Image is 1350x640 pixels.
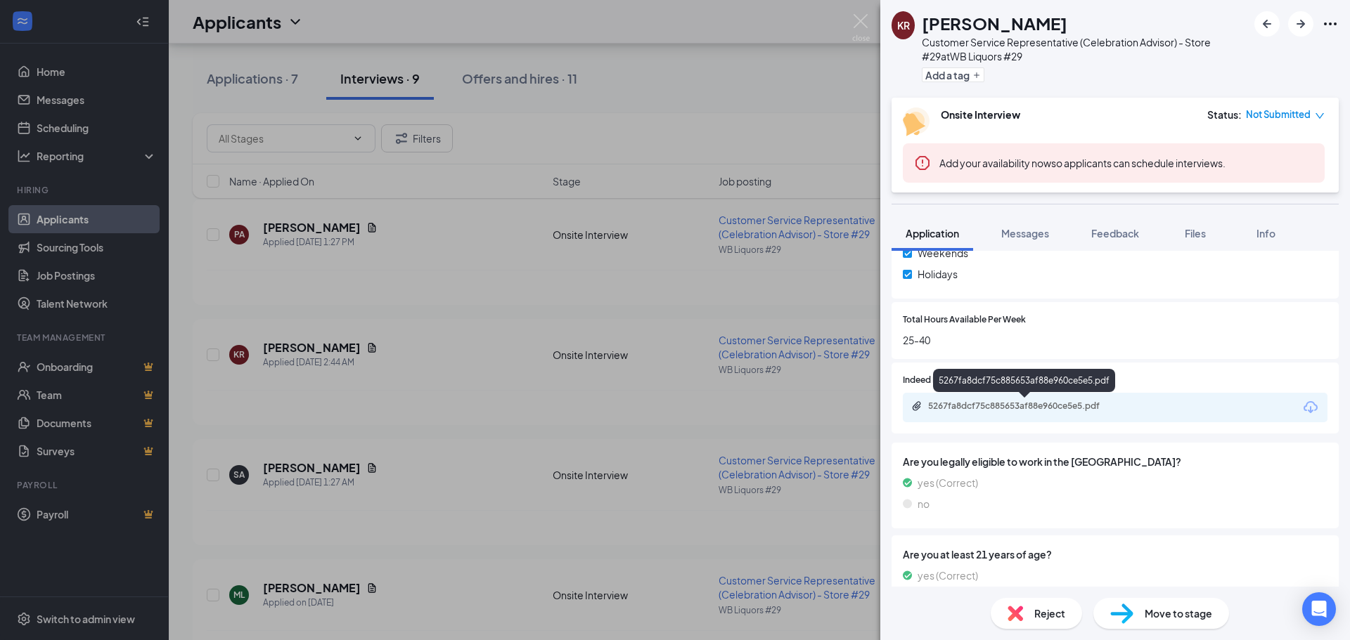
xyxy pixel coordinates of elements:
span: Files [1185,227,1206,240]
span: yes (Correct) [918,475,978,490]
span: Indeed Resume [903,374,965,387]
svg: Paperclip [911,400,922,412]
span: Messages [1001,227,1049,240]
div: Open Intercom Messenger [1302,592,1336,626]
span: Total Hours Available Per Week [903,313,1026,327]
button: ArrowLeftNew [1254,11,1280,37]
svg: Ellipses [1322,15,1339,32]
div: Customer Service Representative (Celebration Advisor) - Store #29 at WB Liquors #29 [922,35,1247,63]
span: Move to stage [1145,606,1212,621]
a: Paperclip5267fa8dcf75c885653af88e960ce5e5.pdf [911,400,1139,414]
span: Are you legally eligible to work in the [GEOGRAPHIC_DATA]? [903,454,1327,469]
span: yes (Correct) [918,568,978,583]
svg: ArrowRight [1292,15,1309,32]
span: Reject [1034,606,1065,621]
span: down [1315,111,1325,121]
div: 5267fa8dcf75c885653af88e960ce5e5.pdf [933,369,1115,392]
button: ArrowRight [1288,11,1313,37]
svg: Download [1302,399,1319,416]
span: Are you at least 21 years of age? [903,547,1327,562]
button: PlusAdd a tag [922,67,984,82]
b: Onsite Interview [941,108,1020,121]
svg: Error [914,155,931,171]
div: 5267fa8dcf75c885653af88e960ce5e5.pdf [928,400,1125,412]
span: Holidays [918,266,958,282]
div: KR [897,18,910,32]
span: Feedback [1091,227,1139,240]
svg: ArrowLeftNew [1259,15,1275,32]
span: Info [1256,227,1275,240]
span: so applicants can schedule interviews. [939,157,1226,169]
span: 25-40 [903,332,1327,348]
span: Application [906,227,959,240]
button: Add your availability now [939,156,1051,170]
svg: Plus [972,71,981,79]
span: no [918,496,930,511]
span: Weekends [918,245,968,261]
span: Not Submitted [1246,107,1311,122]
div: Status : [1207,107,1242,122]
h1: [PERSON_NAME] [922,11,1067,35]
